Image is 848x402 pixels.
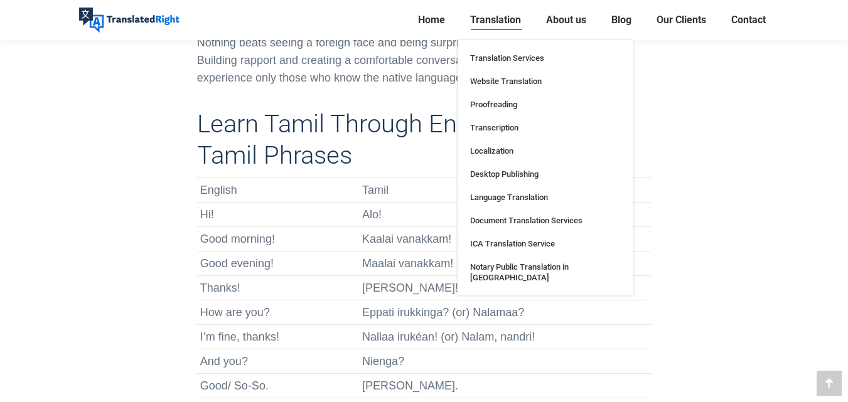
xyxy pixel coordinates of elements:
p: Nothing beats seeing a foreign face and being surprised by how familiar they sound. Building rapp... [197,34,651,87]
td: Maalai vanakkam! [359,251,651,276]
a: Website Translation [464,70,627,93]
span: Contact [731,14,766,26]
span: Transcription [470,122,518,133]
td: I’m fine, thanks! [197,325,359,349]
td: English [197,178,359,203]
span: Our Clients [657,14,706,26]
a: Transcription [464,116,627,139]
span: ICA Translation Service [470,238,555,249]
span: Notary Public Translation in [GEOGRAPHIC_DATA] [470,262,621,283]
td: Nallaa irukéan! (or) Nalam, nandri! [359,325,651,349]
span: Document Translation Services [470,215,582,226]
a: Translation Services [464,46,627,70]
td: Good morning! [197,227,359,251]
td: [PERSON_NAME]! [359,276,651,300]
td: [PERSON_NAME]. [359,374,651,398]
td: Alo! [359,203,651,227]
a: Blog [608,11,635,29]
td: Tamil [359,178,651,203]
span: Website Translation [470,76,542,87]
a: Notary Public Translation in [GEOGRAPHIC_DATA] [464,255,627,289]
a: Proofreading [464,93,627,116]
a: ICA Translation Service [464,232,627,255]
td: Good/ So-So. [197,374,359,398]
span: Localization [470,145,513,156]
a: Localization [464,139,627,162]
td: Kaalai vanakkam! [359,227,651,251]
td: And you? [197,349,359,374]
a: Translation [466,11,525,29]
a: Contact [727,11,770,29]
span: Translation Services [470,53,544,63]
td: Hi! [197,203,359,227]
span: Proofreading [470,99,517,110]
img: Translated Right [79,8,180,33]
a: Home [414,11,449,29]
span: Translation [470,14,521,26]
td: Thanks! [197,276,359,300]
a: Language Translation [464,186,627,209]
span: About us [546,14,586,26]
h2: Learn Tamil Through English: Simple Tamil Phrases [197,108,651,171]
span: Desktop Publishing [470,169,539,179]
a: About us [542,11,590,29]
td: Eppati irukkinga? (or) Nalamaa? [359,300,651,325]
a: Desktop Publishing [464,162,627,186]
a: Document Translation Services [464,209,627,232]
td: How are you? [197,300,359,325]
a: Our Clients [653,11,710,29]
span: Blog [611,14,631,26]
span: Language Translation [470,192,548,203]
td: Good evening! [197,251,359,276]
td: Nienga? [359,349,651,374]
span: Home [418,14,445,26]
